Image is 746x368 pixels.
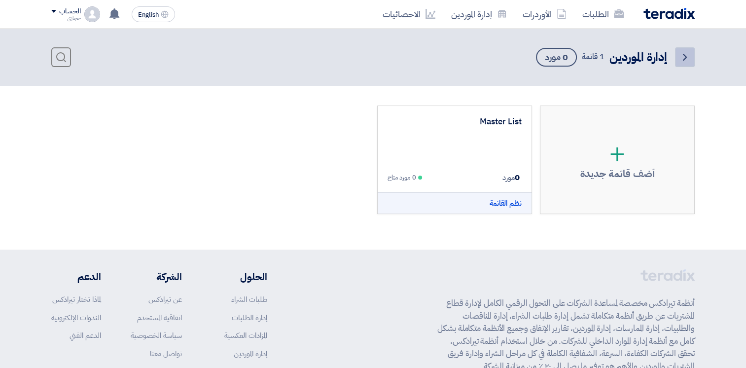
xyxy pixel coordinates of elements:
[531,46,604,69] div: 1 قائمة
[84,6,100,22] img: profile_test.png
[490,198,522,209] a: نظم القائمة
[70,330,101,341] a: الدعم الفني
[609,140,626,167] div: +
[234,348,267,359] a: إدارة الموردين
[131,330,182,341] a: سياسة الخصوصية
[51,312,101,323] a: الندوات الإلكترونية
[137,312,182,323] a: اتفاقية المستخدم
[412,173,416,183] span: 0
[388,116,522,128] a: Master List
[232,312,267,323] a: إدارة الطلبات
[52,294,101,305] a: لماذا تختار تيرادكس
[502,171,522,184] div: مورد
[51,269,101,284] li: الدعم
[388,173,422,183] div: مورد متاح
[574,2,632,26] a: الطلبات
[580,167,654,180] h4: أضف قائمة جديدة
[375,2,443,26] a: الاحصائيات
[515,171,520,184] span: 0
[224,330,267,341] a: المزادات العكسية
[148,294,182,305] a: عن تيرادكس
[212,269,267,284] li: الحلول
[231,294,267,305] a: طلبات الشراء
[138,11,159,18] span: English
[51,15,80,21] div: حجازي
[643,8,695,19] img: Teradix logo
[515,2,574,26] a: الأوردرات
[131,269,182,284] li: الشركة
[59,7,80,16] div: الحساب
[609,48,667,66] div: إدارة الموردين
[443,2,515,26] a: إدارة الموردين
[536,48,577,67] span: 0 مورد
[150,348,182,359] a: تواصل معنا
[132,6,175,22] button: English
